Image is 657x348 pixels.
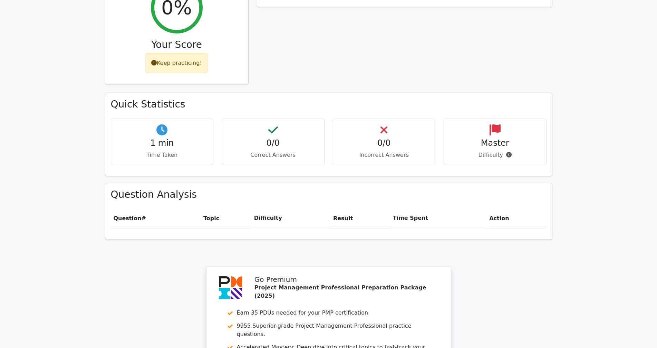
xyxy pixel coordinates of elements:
h4: Master [450,138,541,148]
h4: 0/0 [339,138,430,148]
th: # [111,208,201,228]
th: Action [486,208,546,228]
p: Time Taken [117,151,208,159]
th: Time Spent [390,208,486,228]
p: Incorrect Answers [339,151,430,159]
th: Difficulty [251,208,330,228]
span: Question [114,215,142,222]
th: Topic [201,208,251,228]
div: Keep practicing! [145,53,208,73]
p: Difficulty [450,151,541,159]
h3: Quick Statistics [111,99,547,110]
h3: Question Analysis [111,189,547,201]
th: Result [330,208,390,228]
h3: Your Score [111,39,243,51]
p: Correct Answers [228,151,319,159]
h4: 0/0 [228,138,319,148]
h4: 1 min [117,138,208,148]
